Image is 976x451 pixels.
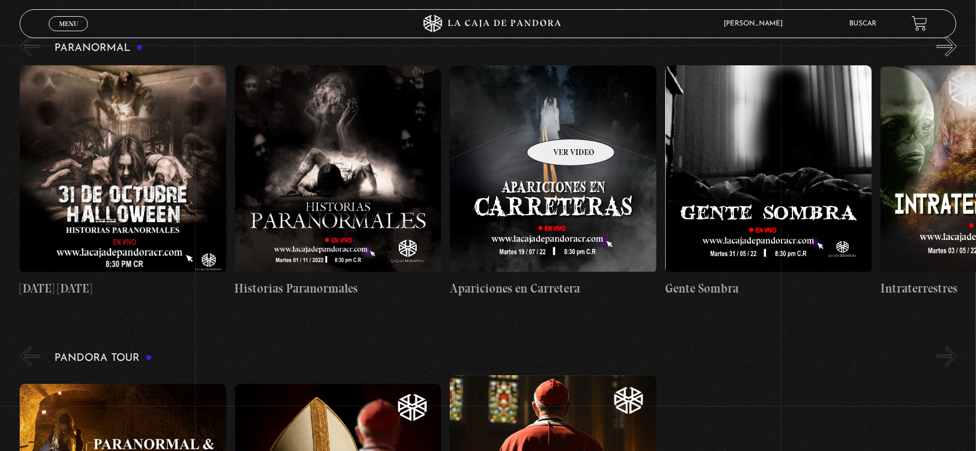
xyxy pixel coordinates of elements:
h3: Pandora Tour [54,353,152,364]
a: Gente Sombra [665,65,872,298]
button: Next [937,346,957,367]
a: Buscar [850,20,877,27]
span: Menu [59,20,78,27]
a: View your shopping cart [912,16,927,31]
button: Previous [20,346,40,367]
button: Next [937,36,957,57]
h4: Apariciones en Carretera [450,279,656,298]
a: Historias Paranormales [235,65,442,298]
h4: [DATE] [DATE] [20,279,226,298]
span: Cerrar [55,29,82,38]
a: Apariciones en Carretera [450,65,656,298]
button: Previous [20,36,40,57]
span: [PERSON_NAME] [718,20,794,27]
h4: Gente Sombra [665,279,872,298]
h4: Historias Paranormales [235,279,442,298]
h3: Paranormal [54,43,143,54]
a: [DATE] [DATE] [20,65,226,298]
